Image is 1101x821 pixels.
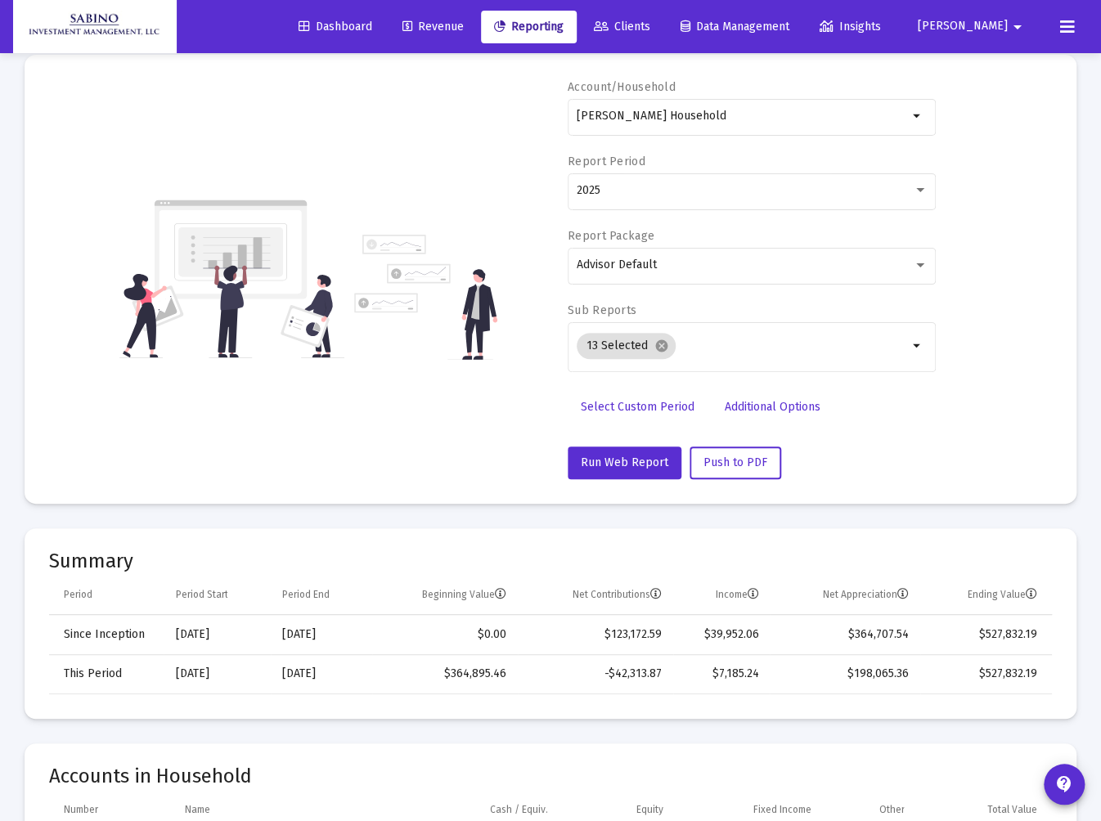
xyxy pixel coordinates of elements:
td: Column Beginning Value [372,576,518,615]
label: Account/Household [568,80,676,94]
button: Run Web Report [568,446,681,479]
mat-icon: arrow_drop_down [908,106,928,126]
label: Report Package [568,229,654,243]
a: Reporting [481,11,577,43]
div: Number [64,803,98,816]
img: reporting-alt [354,235,497,360]
div: [DATE] [175,626,259,643]
div: Net Contributions [573,588,662,601]
div: Equity [636,803,663,816]
span: Clients [594,20,650,34]
input: Search or select an account or household [577,110,908,123]
div: Total Value [987,803,1037,816]
td: $364,707.54 [770,615,920,654]
span: Dashboard [299,20,372,34]
div: Period Start [175,588,227,601]
td: Since Inception [49,615,164,654]
span: Reporting [494,20,564,34]
span: Data Management [681,20,789,34]
a: Dashboard [285,11,385,43]
div: Name [185,803,210,816]
span: Advisor Default [577,258,657,271]
td: $364,895.46 [372,654,518,693]
label: Report Period [568,155,645,168]
button: Push to PDF [690,446,781,479]
mat-card-title: Accounts in Household [49,768,1052,784]
div: [DATE] [282,626,360,643]
td: $527,832.19 [920,654,1052,693]
a: Clients [581,11,663,43]
mat-card-title: Summary [49,553,1052,569]
td: Column Period [49,576,164,615]
img: Dashboard [25,11,164,43]
td: Column Income [673,576,770,615]
div: Cash / Equiv. [490,803,548,816]
td: Column Ending Value [920,576,1052,615]
td: $198,065.36 [770,654,920,693]
mat-icon: arrow_drop_down [1008,11,1027,43]
mat-chip: 13 Selected [577,333,676,359]
td: $39,952.06 [673,615,770,654]
span: Insights [820,20,881,34]
div: Data grid [49,576,1052,694]
div: Period End [282,588,330,601]
mat-icon: cancel [654,339,669,353]
td: $7,185.24 [673,654,770,693]
td: $527,832.19 [920,615,1052,654]
div: Income [715,588,758,601]
span: [PERSON_NAME] [918,20,1008,34]
div: Beginning Value [422,588,506,601]
div: [DATE] [282,666,360,682]
a: Revenue [389,11,477,43]
mat-chip-list: Selection [577,330,908,362]
div: Ending Value [968,588,1037,601]
td: This Period [49,654,164,693]
a: Data Management [667,11,802,43]
button: [PERSON_NAME] [898,10,1047,43]
td: -$42,313.87 [518,654,673,693]
div: Period [64,588,92,601]
span: Revenue [402,20,464,34]
label: Sub Reports [568,303,636,317]
img: reporting [119,198,344,360]
mat-icon: arrow_drop_down [908,336,928,356]
td: $123,172.59 [518,615,673,654]
div: Fixed Income [753,803,811,816]
td: Column Period End [271,576,371,615]
div: [DATE] [175,666,259,682]
td: Column Period Start [164,576,271,615]
span: Push to PDF [703,455,767,469]
a: Insights [807,11,894,43]
div: Net Appreciation [823,588,909,601]
mat-icon: contact_support [1054,774,1074,794]
td: Column Net Appreciation [770,576,920,615]
span: Select Custom Period [581,400,694,414]
td: Column Net Contributions [518,576,673,615]
span: 2025 [577,183,600,197]
td: $0.00 [372,615,518,654]
div: Other [879,803,904,816]
span: Run Web Report [581,455,668,469]
span: Additional Options [725,400,820,414]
